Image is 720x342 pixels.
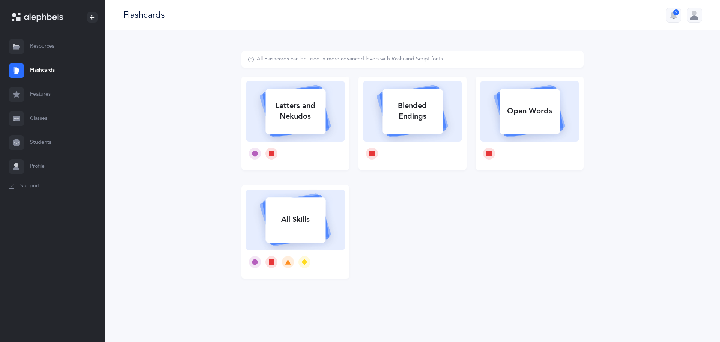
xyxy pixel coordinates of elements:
[499,101,559,121] div: Open Words
[20,182,40,190] span: Support
[257,56,444,63] div: All Flashcards can be used in more advanced levels with Rashi and Script fonts.
[265,210,325,229] div: All Skills
[682,304,711,333] iframe: Drift Widget Chat Controller
[382,96,442,126] div: Blended Endings
[673,9,679,15] div: 9
[666,8,681,23] button: 9
[123,9,165,21] div: Flashcards
[265,96,325,126] div: Letters and Nekudos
